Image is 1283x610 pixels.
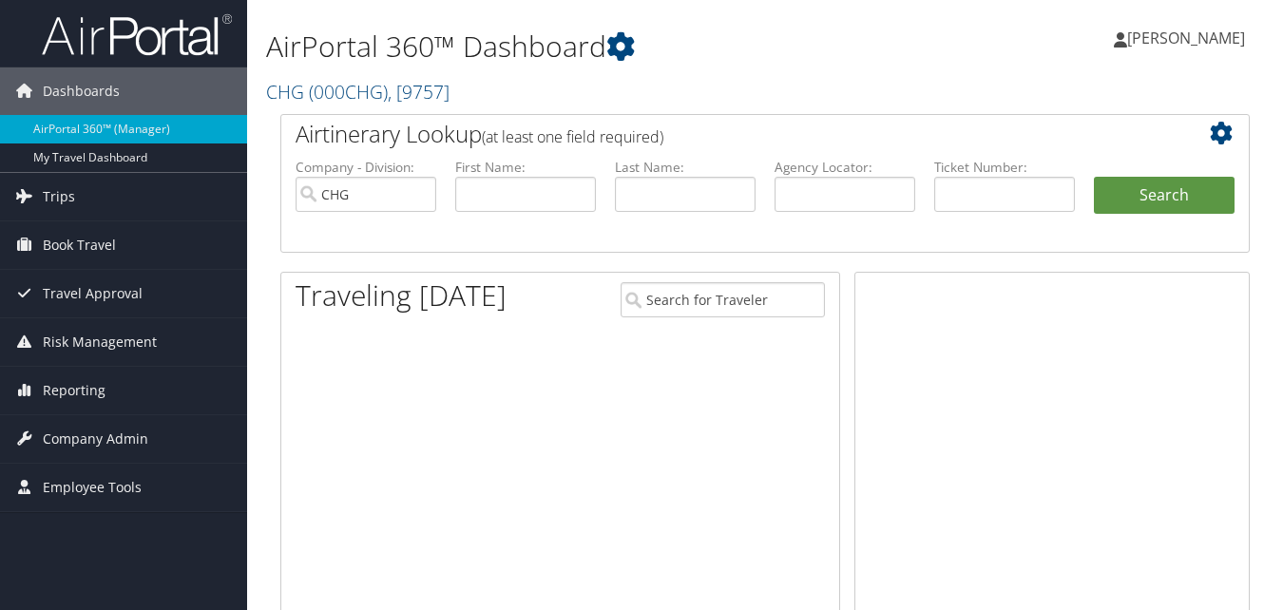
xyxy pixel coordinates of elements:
[42,12,232,57] img: airportal-logo.png
[296,158,436,177] label: Company - Division:
[934,158,1075,177] label: Ticket Number:
[43,464,142,511] span: Employee Tools
[43,173,75,220] span: Trips
[1094,177,1235,215] button: Search
[43,415,148,463] span: Company Admin
[388,79,450,105] span: , [ 9757 ]
[43,221,116,269] span: Book Travel
[482,126,663,147] span: (at least one field required)
[309,79,388,105] span: ( 000CHG )
[43,367,105,414] span: Reporting
[266,79,450,105] a: CHG
[1127,28,1245,48] span: [PERSON_NAME]
[775,158,915,177] label: Agency Locator:
[1114,10,1264,67] a: [PERSON_NAME]
[615,158,756,177] label: Last Name:
[43,270,143,317] span: Travel Approval
[621,282,824,317] input: Search for Traveler
[296,276,507,315] h1: Traveling [DATE]
[296,118,1154,150] h2: Airtinerary Lookup
[455,158,596,177] label: First Name:
[266,27,931,67] h1: AirPortal 360™ Dashboard
[43,318,157,366] span: Risk Management
[43,67,120,115] span: Dashboards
